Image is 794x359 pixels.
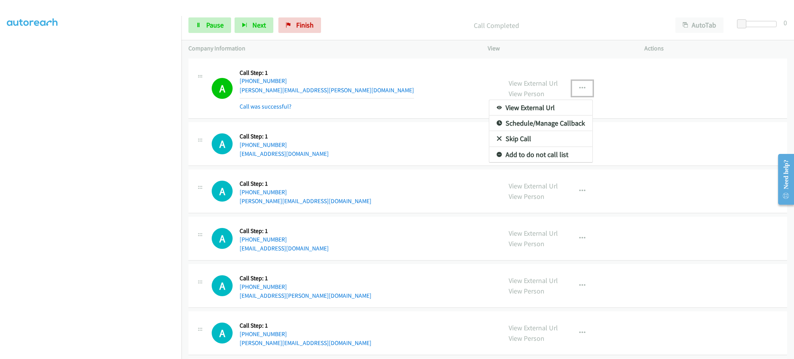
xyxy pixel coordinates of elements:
div: The call is yet to be attempted [212,228,233,249]
h1: A [212,275,233,296]
a: Add to do not call list [489,147,592,162]
a: Skip Call [489,131,592,147]
div: The call is yet to be attempted [212,323,233,343]
h1: A [212,323,233,343]
div: The call is yet to be attempted [212,181,233,202]
h1: A [212,228,233,249]
a: View External Url [489,100,592,116]
iframe: Resource Center [772,148,794,210]
h1: A [212,181,233,202]
h1: A [212,133,233,154]
div: The call is yet to be attempted [212,275,233,296]
div: The call is yet to be attempted [212,133,233,154]
a: Schedule/Manage Callback [489,116,592,131]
